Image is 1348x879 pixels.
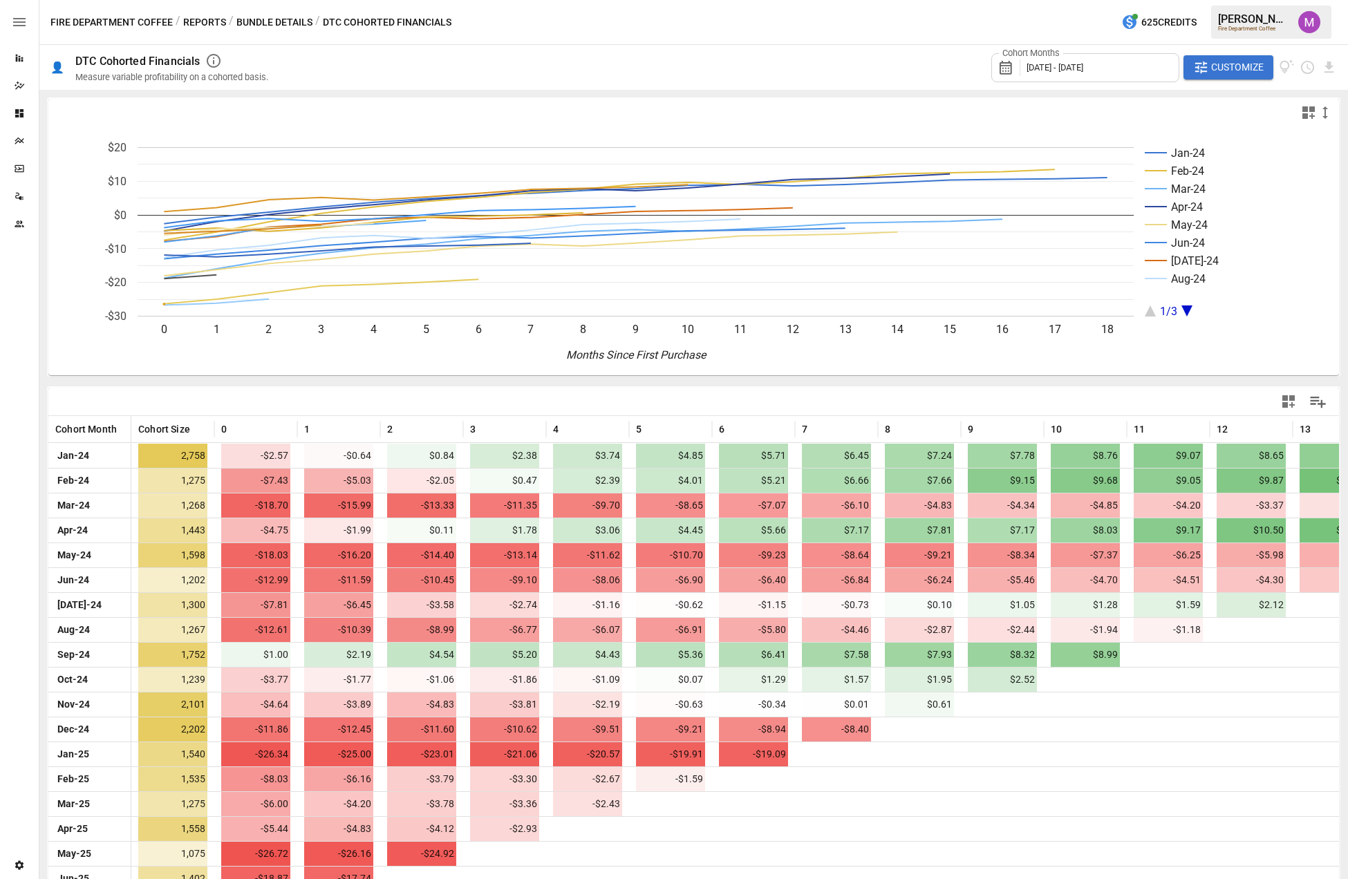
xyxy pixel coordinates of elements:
[470,518,539,542] span: $1.78
[55,717,91,741] span: Dec-24
[1217,518,1286,542] span: $10.50
[802,618,871,642] span: -$4.46
[968,493,1037,518] span: -$4.34
[1171,164,1204,178] text: Feb-24
[138,692,207,717] span: 2,101
[304,618,373,642] span: -$10.39
[885,493,954,518] span: -$4.83
[885,543,954,567] span: -$9.21
[105,243,127,256] text: -$10
[423,323,429,336] text: 5
[968,543,1037,567] span: -$8.34
[719,692,788,717] span: -$0.34
[304,643,373,667] span: $2.19
[387,593,456,617] span: -$3.58
[719,742,788,766] span: -$19.09
[553,493,622,518] span: -$9.70
[802,692,871,717] span: $0.01
[470,593,539,617] span: -$2.74
[387,618,456,642] span: -$8.99
[968,422,973,436] span: 9
[636,543,705,567] span: -$10.70
[221,668,290,692] span: -$3.77
[1279,55,1295,80] button: View documentation
[221,593,290,617] span: -$7.81
[968,618,1037,642] span: -$2.44
[371,323,377,336] text: 4
[580,323,586,336] text: 8
[566,348,707,361] text: Months Since First Purchase
[1217,422,1228,436] span: 12
[1051,469,1120,493] span: $9.68
[114,209,127,222] text: $0
[214,323,220,336] text: 1
[1171,200,1203,214] text: Apr-24
[470,767,539,791] span: -$3.30
[968,518,1037,542] span: $7.17
[183,14,226,31] button: Reports
[387,668,456,692] span: -$1.06
[105,310,127,323] text: -$30
[636,643,705,667] span: $5.36
[1298,11,1320,33] div: Umer Muhammed
[470,568,539,592] span: -$9.10
[553,792,622,816] span: -$2.43
[108,141,127,154] text: $20
[387,717,456,741] span: -$11.60
[1217,568,1286,592] span: -$4.30
[1141,14,1197,31] span: 625 Credits
[75,55,200,68] div: DTC Cohorted Financials
[885,469,954,493] span: $7.66
[719,568,788,592] span: -$6.40
[1134,444,1203,468] span: $9.07
[636,742,705,766] span: -$19.91
[470,618,539,642] span: -$6.77
[138,817,207,841] span: 1,558
[553,593,622,617] span: -$1.16
[1171,272,1206,285] text: Aug-24
[1321,59,1337,75] button: Download report
[470,717,539,741] span: -$10.62
[1171,254,1219,267] text: [DATE]-24
[885,692,954,717] span: $0.61
[944,323,956,336] text: 15
[636,668,705,692] span: $0.07
[138,543,207,567] span: 1,598
[1217,444,1286,468] span: $8.65
[50,14,173,31] button: Fire Department Coffee
[719,422,724,436] span: 6
[636,493,705,518] span: -$8.65
[553,618,622,642] span: -$6.07
[1134,618,1203,642] span: -$1.18
[1049,323,1061,336] text: 17
[221,568,290,592] span: -$12.99
[55,422,117,436] span: Cohort Month
[1217,593,1286,617] span: $2.12
[1300,422,1311,436] span: 13
[221,422,227,436] span: 0
[553,668,622,692] span: -$1.09
[885,518,954,542] span: $7.81
[55,842,93,866] span: May-25
[55,543,93,567] span: May-24
[304,668,373,692] span: -$1.77
[470,792,539,816] span: -$3.36
[55,742,91,766] span: Jan-25
[1051,643,1120,667] span: $8.99
[1116,10,1202,35] button: 625Credits
[221,493,290,518] span: -$18.70
[719,543,788,567] span: -$9.23
[1300,59,1316,75] button: Schedule report
[221,643,290,667] span: $1.00
[885,444,954,468] span: $7.24
[719,518,788,542] span: $5.66
[802,543,871,567] span: -$8.64
[470,668,539,692] span: -$1.86
[387,444,456,468] span: $0.84
[387,469,456,493] span: -$2.05
[885,668,954,692] span: $1.95
[553,742,622,766] span: -$20.57
[304,422,310,436] span: 1
[304,593,373,617] span: -$6.45
[221,692,290,717] span: -$4.64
